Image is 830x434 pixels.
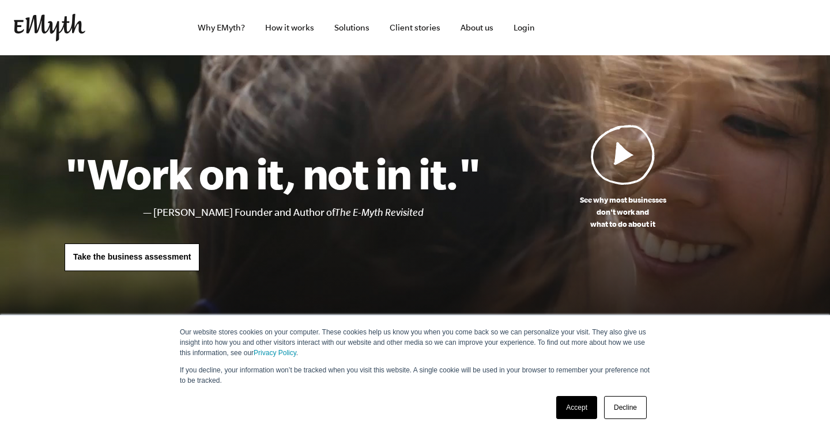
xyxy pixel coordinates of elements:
li: [PERSON_NAME] Founder and Author of [153,204,480,221]
span: Take the business assessment [73,252,191,261]
p: Our website stores cookies on your computer. These cookies help us know you when you come back so... [180,327,650,358]
iframe: Embedded CTA [695,15,816,40]
img: Play Video [591,124,655,185]
a: See why most businessesdon't work andwhat to do about it [480,124,765,230]
p: See why most businesses don't work and what to do about it [480,194,765,230]
a: Accept [556,396,597,419]
p: If you decline, your information won’t be tracked when you visit this website. A single cookie wi... [180,365,650,386]
img: EMyth [14,14,85,41]
h1: "Work on it, not in it." [65,148,480,199]
a: Privacy Policy [254,349,296,357]
i: The E-Myth Revisited [335,207,424,218]
a: Take the business assessment [65,243,199,271]
iframe: Embedded CTA [568,15,689,40]
a: Decline [604,396,647,419]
